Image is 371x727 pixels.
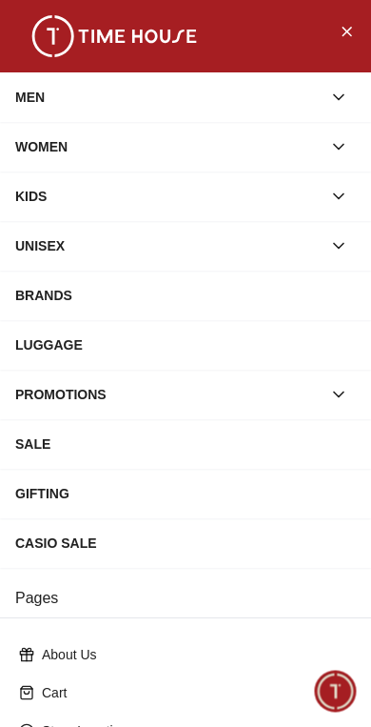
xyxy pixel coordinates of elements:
[315,671,357,713] div: Chat Widget
[42,645,344,664] p: About Us
[15,526,356,560] div: CASIO SALE
[331,15,361,46] button: Close Menu
[15,229,322,263] div: UNISEX
[15,377,322,412] div: PROMOTIONS
[15,130,322,164] div: WOMEN
[15,80,322,114] div: MEN
[15,476,356,511] div: GIFTING
[19,15,209,57] img: ...
[15,328,356,362] div: LUGGAGE
[15,278,356,313] div: BRANDS
[42,683,344,702] p: Cart
[15,427,356,461] div: SALE
[15,179,322,213] div: KIDS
